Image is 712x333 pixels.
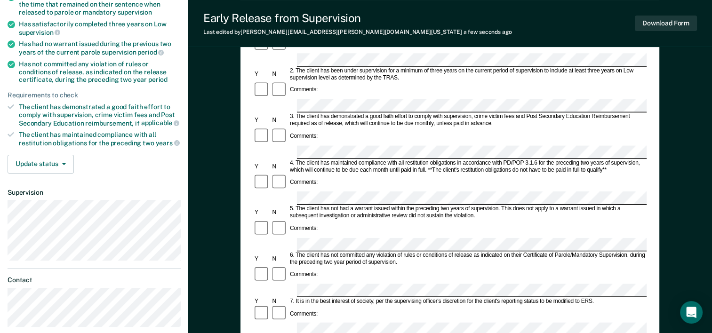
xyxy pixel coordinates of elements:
[288,310,319,317] div: Comments:
[288,159,647,174] div: 4. The client has maintained compliance with all restitution obligations in accordance with PD/PO...
[288,67,647,81] div: 2. The client has been under supervision for a minimum of three years on the current period of su...
[271,71,288,78] div: N
[288,133,319,140] div: Comments:
[19,60,181,84] div: Has not committed any violation of rules or conditions of release, as indicated on the release ce...
[680,301,703,324] div: Open Intercom Messenger
[288,179,319,186] div: Comments:
[253,117,271,124] div: Y
[19,29,60,36] span: supervision
[288,225,319,232] div: Comments:
[19,103,181,127] div: The client has demonstrated a good faith effort to comply with supervision, crime victim fees and...
[253,209,271,216] div: Y
[8,276,181,284] dt: Contact
[271,255,288,262] div: N
[203,29,512,35] div: Last edited by [PERSON_NAME][EMAIL_ADDRESS][PERSON_NAME][DOMAIN_NAME][US_STATE]
[288,298,647,305] div: 7. It is in the best interest of society, per the supervising officer's discretion for the client...
[253,298,271,305] div: Y
[464,29,512,35] span: a few seconds ago
[253,71,271,78] div: Y
[156,139,180,147] span: years
[253,255,271,262] div: Y
[203,11,512,25] div: Early Release from Supervision
[271,209,288,216] div: N
[635,16,697,31] button: Download Form
[8,189,181,197] dt: Supervision
[253,163,271,170] div: Y
[288,206,647,220] div: 5. The client has not had a warrant issued within the preceding two years of supervision. This do...
[288,87,319,94] div: Comments:
[271,298,288,305] div: N
[288,271,319,278] div: Comments:
[288,113,647,127] div: 3. The client has demonstrated a good faith effort to comply with supervision, crime victim fees ...
[271,163,288,170] div: N
[19,131,181,147] div: The client has maintained compliance with all restitution obligations for the preceding two
[8,155,74,174] button: Update status
[19,20,181,36] div: Has satisfactorily completed three years on Low
[8,91,181,99] div: Requirements to check
[141,119,179,127] span: applicable
[271,117,288,124] div: N
[118,8,152,16] span: supervision
[288,252,647,266] div: 6. The client has not committed any violation of rules or conditions of release as indicated on t...
[148,76,168,83] span: period
[137,48,164,56] span: period
[19,40,181,56] div: Has had no warrant issued during the previous two years of the current parole supervision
